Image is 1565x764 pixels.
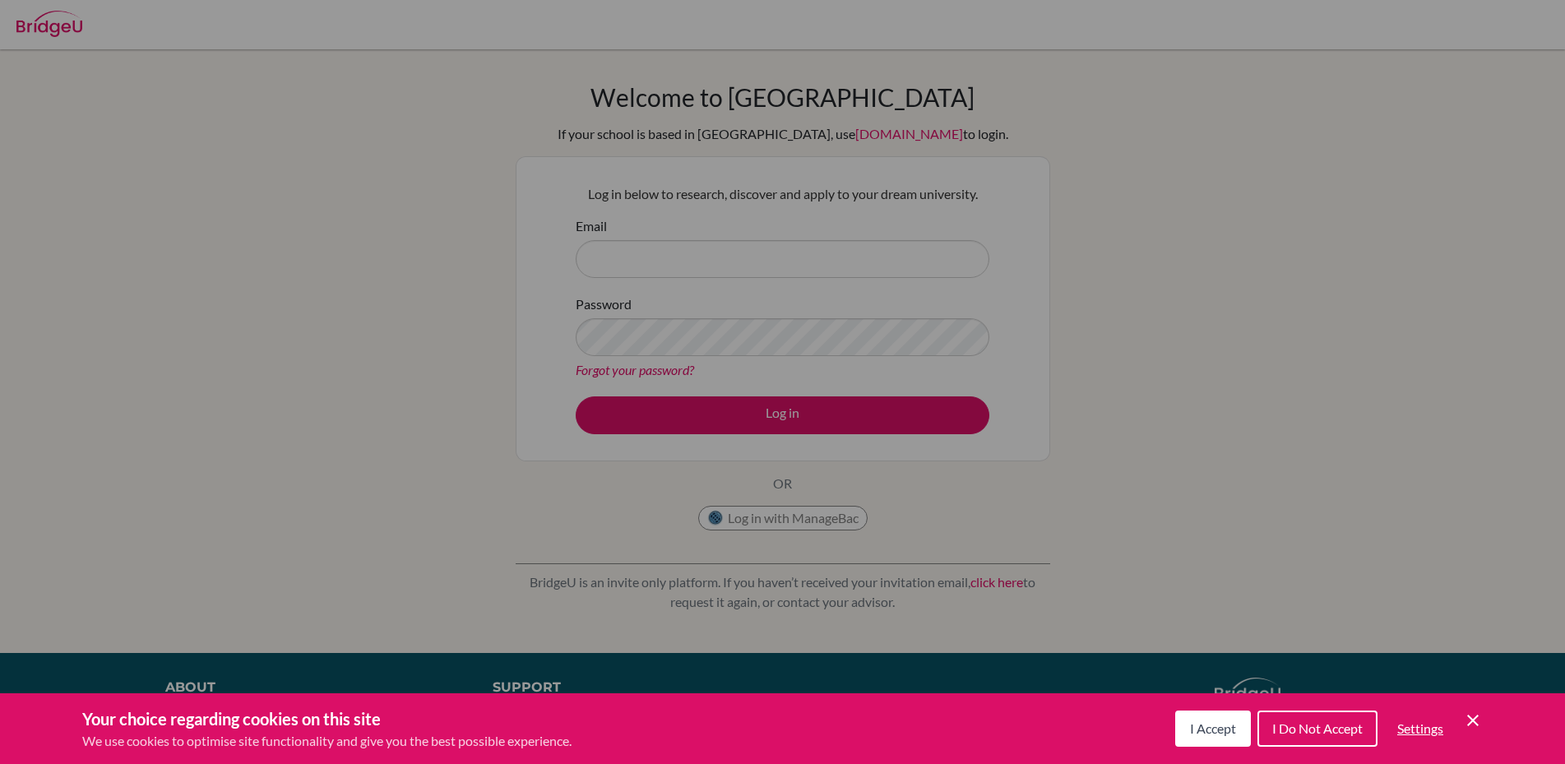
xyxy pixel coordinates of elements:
[1175,711,1251,747] button: I Accept
[1463,711,1483,730] button: Save and close
[82,731,572,751] p: We use cookies to optimise site functionality and give you the best possible experience.
[1384,712,1456,745] button: Settings
[1397,720,1443,736] span: Settings
[1257,711,1377,747] button: I Do Not Accept
[82,706,572,731] h3: Your choice regarding cookies on this site
[1190,720,1236,736] span: I Accept
[1272,720,1363,736] span: I Do Not Accept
